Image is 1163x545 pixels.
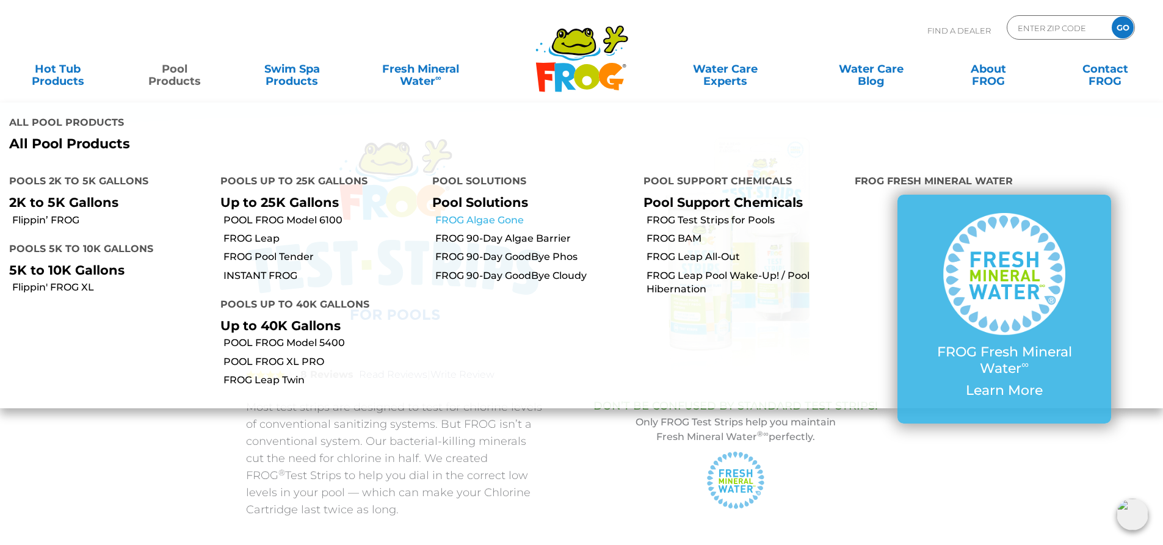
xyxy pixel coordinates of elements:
a: POOL FROG Model 6100 [223,214,422,227]
a: FROG Leap All-Out [647,250,846,264]
p: Find A Dealer [927,15,991,46]
a: FROG Leap [223,232,422,245]
a: Water CareExperts [651,57,799,81]
a: FROG Leap Twin [223,374,422,387]
p: 2K to 5K Gallons [9,195,202,210]
h4: Pools 2K to 5K Gallons [9,170,202,195]
a: FROG 90-Day Algae Barrier [435,232,634,245]
a: FROG Fresh Mineral Water∞ Learn More [922,213,1087,405]
p: Only FROG Test Strips help you maintain Fresh Mineral Water perfectly. [573,415,899,444]
input: GO [1112,16,1134,38]
a: POOL FROG Model 5400 [223,336,422,350]
a: FROG Leap Pool Wake-Up! / Pool Hibernation [647,269,846,297]
img: openIcon [1117,499,1148,530]
a: Flippin’ FROG [12,214,211,227]
h4: All Pool Products [9,112,573,136]
a: POOL FROG XL PRO [223,355,422,369]
a: Hot TubProducts [12,57,103,81]
p: Most test strips are designed to test for chlorine levels of conventional sanitizing systems. But... [246,399,542,518]
a: INSTANT FROG [223,269,422,283]
p: Up to 40K Gallons [220,318,413,333]
a: Swim SpaProducts [247,57,338,81]
a: FROG Algae Gone [435,214,634,227]
h4: Pools up to 40K Gallons [220,294,413,318]
a: FROG BAM [647,232,846,245]
p: 5K to 10K Gallons [9,262,202,278]
p: Pool Support Chemicals [643,195,836,210]
p: Learn More [922,383,1087,399]
sup: ∞ [1021,358,1029,370]
a: ContactFROG [1060,57,1151,81]
a: FROG 90-Day GoodBye Phos [435,250,634,264]
a: Pool Solutions [432,195,528,210]
p: FROG Fresh Mineral Water [922,344,1087,377]
h4: Pool Solutions [432,170,625,195]
sup: ∞ [435,73,441,82]
a: Flippin' FROG XL [12,281,211,294]
h4: Pool Support Chemicals [643,170,836,195]
a: PoolProducts [129,57,220,81]
h4: Pools 5K to 10K Gallons [9,238,202,262]
h3: DON’T BE CONFUSED BY STANDARD TEST STRIPS! [573,400,899,412]
a: Fresh MineralWater∞ [363,57,477,81]
a: All Pool Products [9,136,573,152]
a: FROG Pool Tender [223,250,422,264]
h4: FROG Fresh Mineral Water [855,170,1154,195]
h4: Pools up to 25K Gallons [220,170,413,195]
p: Up to 25K Gallons [220,195,413,210]
sup: ®∞ [757,429,769,438]
sup: ® [278,467,285,477]
a: FROG Test Strips for Pools [647,214,846,227]
a: Water CareBlog [825,57,916,81]
input: Zip Code Form [1016,19,1099,37]
a: FROG 90-Day GoodBye Cloudy [435,269,634,283]
a: AboutFROG [943,57,1034,81]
